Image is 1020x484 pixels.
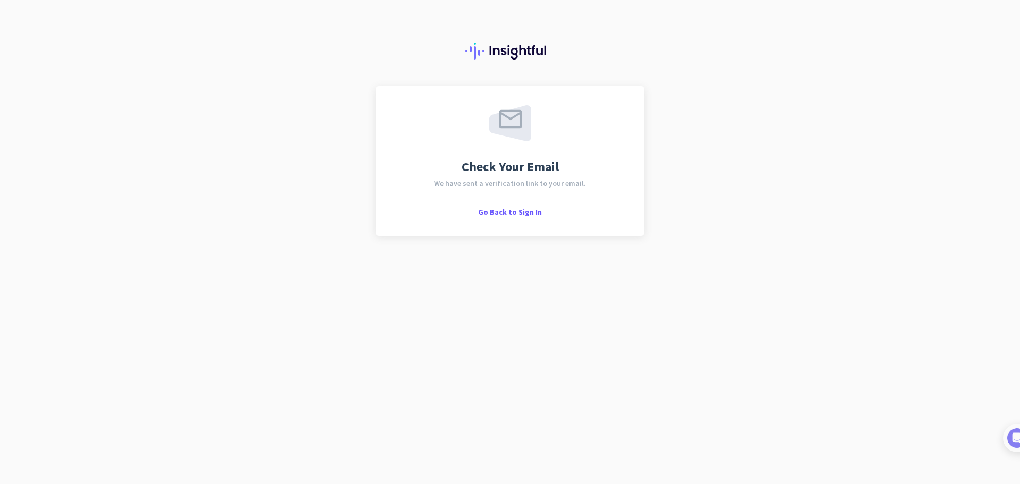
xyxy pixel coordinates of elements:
[489,105,531,141] img: email-sent
[478,207,542,217] span: Go Back to Sign In
[465,43,555,60] img: Insightful
[434,180,586,187] span: We have sent a verification link to your email.
[462,160,559,173] span: Check Your Email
